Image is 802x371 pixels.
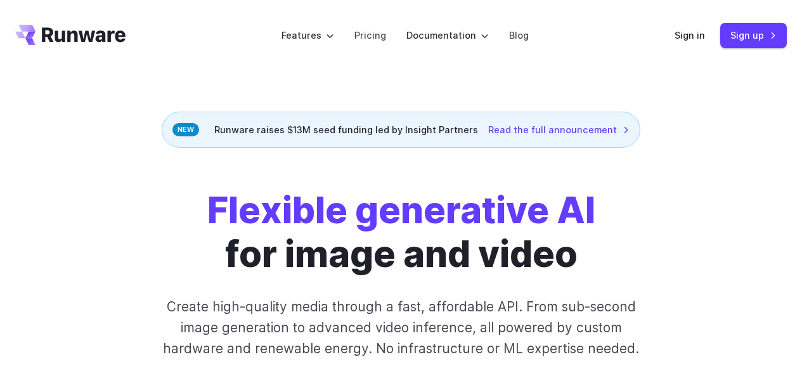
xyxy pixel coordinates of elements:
[354,28,386,42] a: Pricing
[281,28,334,42] label: Features
[154,296,648,360] p: Create high-quality media through a fast, affordable API. From sub-second image generation to adv...
[509,28,529,42] a: Blog
[488,122,630,137] a: Read the full announcement
[675,28,705,42] a: Sign in
[720,23,787,48] a: Sign up
[15,25,126,45] a: Go to /
[162,112,640,148] div: Runware raises $13M seed funding led by Insight Partners
[207,188,595,232] strong: Flexible generative AI
[406,28,489,42] label: Documentation
[207,188,595,276] h1: for image and video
